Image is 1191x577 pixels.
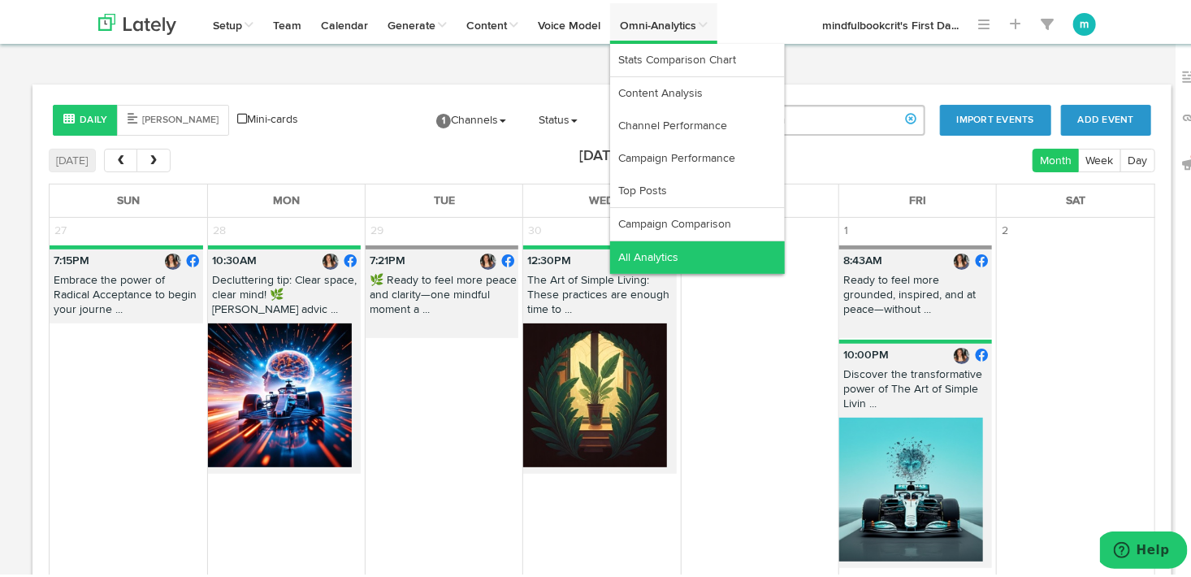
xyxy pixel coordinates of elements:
b: 12:30PM [527,252,571,263]
a: Campaign Comparison [610,205,785,237]
span: 1 [839,215,853,241]
p: 🌿 Ready to feel more peace and clarity—one mindful moment a ... [366,270,518,321]
button: Month [1033,145,1080,169]
button: [PERSON_NAME] [117,102,229,132]
span: 27 [50,215,71,241]
img: picture [323,250,339,267]
span: 30 [523,215,547,241]
span: ... [951,17,959,28]
img: picture [954,250,970,267]
span: Sat [1066,192,1085,203]
p: The Art of Simple Living: These practices are enough time to ... [523,270,676,321]
a: Stats Comparison Chart [610,41,785,73]
img: A07i5pY0SnuxGpYOnw1E [523,320,667,464]
button: next [136,145,170,169]
span: Sun [117,192,140,203]
span: Wed [589,192,614,203]
span: Mon [273,192,300,203]
b: 10:30AM [212,252,257,263]
button: Day [1120,145,1155,169]
p: Embrace the power of Radical Acceptance to begin your journe ... [50,270,203,321]
span: 29 [366,215,388,241]
span: Fri [909,192,926,203]
a: Content Analysis [610,74,785,106]
a: Source [598,97,666,137]
a: All Analytics [610,238,785,271]
h2: [DATE] [580,145,623,162]
iframe: Opens a widget where you can find more information [1100,528,1188,569]
p: Ready to feel more grounded, inspired, and at peace—without ... [839,270,992,321]
img: picture [954,345,970,361]
b: 7:21PM [370,252,405,263]
img: logo_lately_bg_light.svg [98,11,176,32]
a: Mini-cards [237,108,298,124]
img: picture [165,250,181,267]
input: Search [739,102,925,132]
b: 8:43AM [843,252,882,263]
p: Discover the transformative power of The Art of Simple Livin ... [839,364,992,415]
img: picture [480,250,496,267]
a: 1Channels [424,97,518,137]
a: Campaign Performance [610,139,785,171]
a: Channel Performance [610,106,785,139]
span: 2 [997,215,1013,241]
img: EfkpXw4TVyyUmEWmqcPs [208,320,352,464]
img: JWyApEDSJWyzjFjt3ApZ [839,414,983,558]
p: Decluttering tip: Clear space, clear mind! 🌿 [PERSON_NAME] advic ... [208,270,361,321]
button: prev [104,145,137,169]
div: Style [53,102,229,132]
a: Top Posts [610,171,785,204]
button: Import Events [940,102,1051,132]
span: 1 [436,111,451,125]
b: 10:00PM [843,346,889,358]
button: Week [1078,145,1121,169]
button: [DATE] [49,145,96,169]
button: Add Event [1061,102,1151,132]
button: Daily [53,102,118,132]
span: 28 [208,215,231,241]
span: Tue [434,192,455,203]
b: 7:15PM [54,252,89,263]
button: m [1073,10,1096,33]
a: Status [526,97,590,137]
